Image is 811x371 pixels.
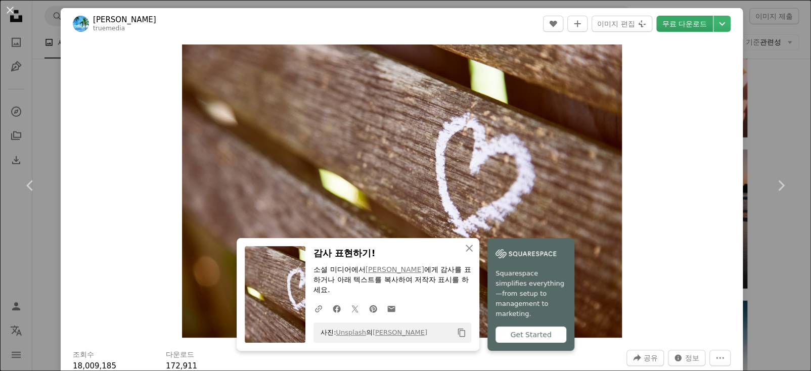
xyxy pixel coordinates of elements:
img: 흰색 심장이 있는 갈색 나무 패널 [182,44,622,338]
img: file-1747939142011-51e5cc87e3c9 [495,246,556,261]
button: 좋아요 [543,16,563,32]
img: Jamez Picard의 프로필로 이동 [73,16,89,32]
a: [PERSON_NAME] [373,329,427,336]
div: Get Started [495,327,566,343]
button: 클립보드에 복사하기 [453,324,470,341]
button: 이 이미지 관련 통계 [668,350,705,366]
span: 18,009,185 [73,361,116,370]
h3: 조회수 [73,350,94,360]
button: 이 이미지 공유 [626,350,664,366]
button: 다운로드 크기 선택 [713,16,731,32]
h3: 다운로드 [166,350,194,360]
a: 무료 다운로드 [656,16,713,32]
span: 공유 [644,350,658,365]
span: 정보 [685,350,699,365]
a: Pinterest에 공유 [364,298,382,318]
button: 더 많은 작업 [709,350,731,366]
button: 이미지 편집 [592,16,652,32]
span: Squarespace simplifies everything—from setup to management to marketing. [495,268,566,319]
span: 사진: 의 [316,324,427,341]
a: [PERSON_NAME] [365,265,424,273]
a: [PERSON_NAME] [93,15,156,25]
span: 172,911 [166,361,197,370]
button: 컬렉션에 추가 [567,16,588,32]
a: 이메일로 공유에 공유 [382,298,400,318]
a: Facebook에 공유 [328,298,346,318]
a: Unsplash [336,329,366,336]
p: 소셜 미디어에서 에게 감사를 표하거나 아래 텍스트를 복사하여 저작자 표시를 하세요. [313,265,471,295]
a: Squarespace simplifies everything—from setup to management to marketing.Get Started [487,238,574,351]
a: truemedia [93,25,125,32]
a: Twitter에 공유 [346,298,364,318]
button: 이 이미지 확대 [182,44,622,338]
h3: 감사 표현하기! [313,246,471,261]
a: 다음 [750,137,811,234]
